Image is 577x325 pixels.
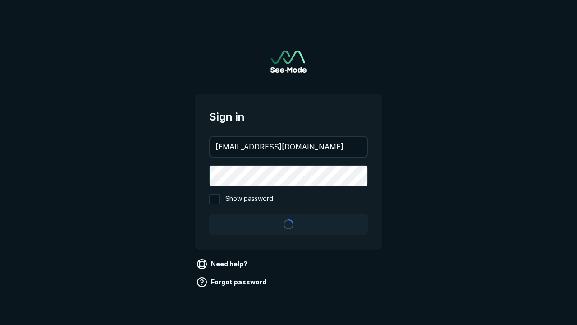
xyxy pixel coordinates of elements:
a: Go to sign in [270,51,307,73]
span: Show password [225,194,273,204]
a: Need help? [195,257,251,271]
span: Sign in [209,109,368,125]
img: See-Mode Logo [270,51,307,73]
input: your@email.com [210,137,367,157]
a: Forgot password [195,275,270,289]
